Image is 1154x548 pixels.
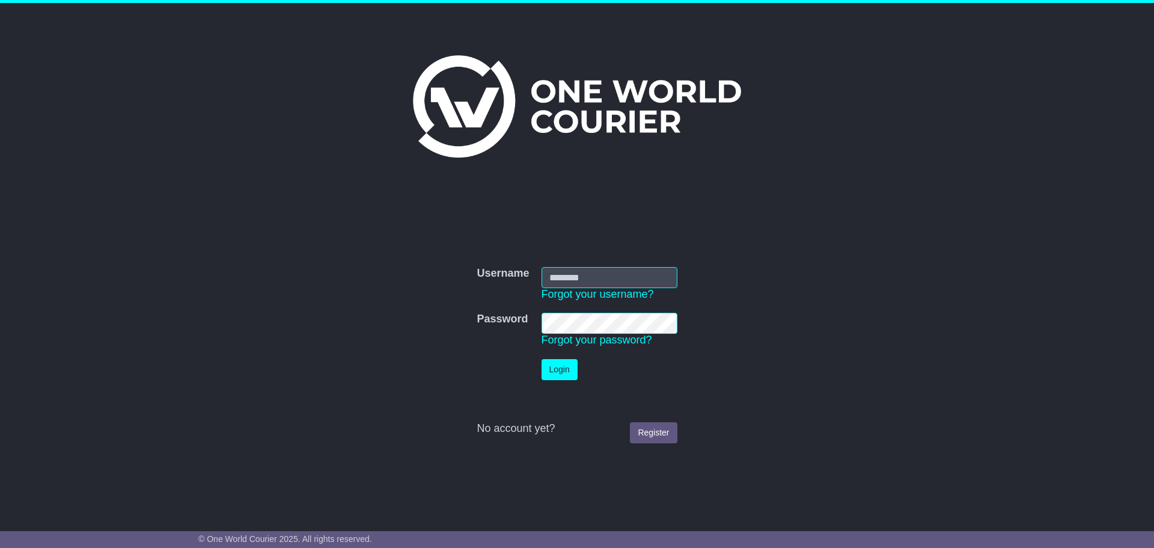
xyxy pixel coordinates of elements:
a: Forgot your username? [542,288,654,300]
img: One World [413,55,741,158]
label: Password [477,313,528,326]
button: Login [542,359,578,380]
span: © One World Courier 2025. All rights reserved. [198,534,372,544]
a: Forgot your password? [542,334,652,346]
a: Register [630,422,677,443]
label: Username [477,267,529,280]
div: No account yet? [477,422,677,436]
